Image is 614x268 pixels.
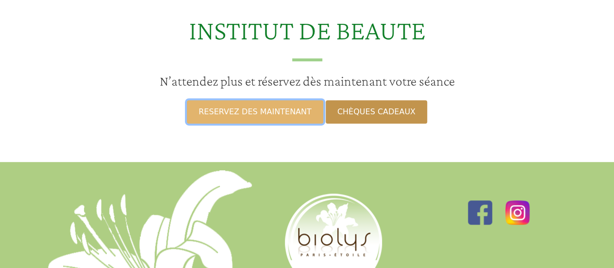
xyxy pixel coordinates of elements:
h3: N’attendez plus et réservez dès maintenant votre séance [6,73,608,89]
h2: INSTITUT DE BEAUTE [6,14,608,61]
a: RESERVEZ DES MAINTENANT [187,100,323,124]
img: Facebook [468,200,492,225]
img: Instagram [505,200,530,225]
a: CHÈQUES CADEAUX [326,100,427,124]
